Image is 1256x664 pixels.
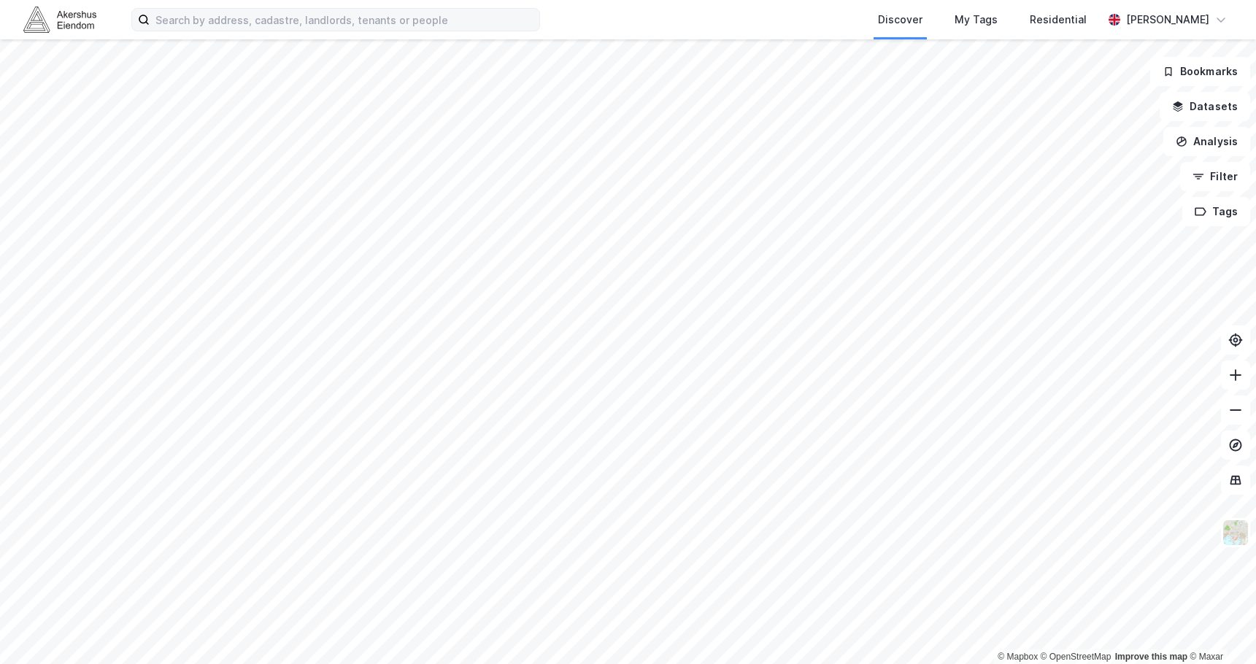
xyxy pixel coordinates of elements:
[1041,652,1111,662] a: OpenStreetMap
[998,652,1038,662] a: Mapbox
[1163,127,1250,156] button: Analysis
[955,11,998,28] div: My Tags
[1160,92,1250,121] button: Datasets
[1183,594,1256,664] iframe: Chat Widget
[1030,11,1087,28] div: Residential
[1182,197,1250,226] button: Tags
[150,9,539,31] input: Search by address, cadastre, landlords, tenants or people
[1115,652,1187,662] a: Improve this map
[878,11,922,28] div: Discover
[1222,519,1249,547] img: Z
[1180,162,1250,191] button: Filter
[23,7,96,32] img: akershus-eiendom-logo.9091f326c980b4bce74ccdd9f866810c.svg
[1126,11,1209,28] div: [PERSON_NAME]
[1150,57,1250,86] button: Bookmarks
